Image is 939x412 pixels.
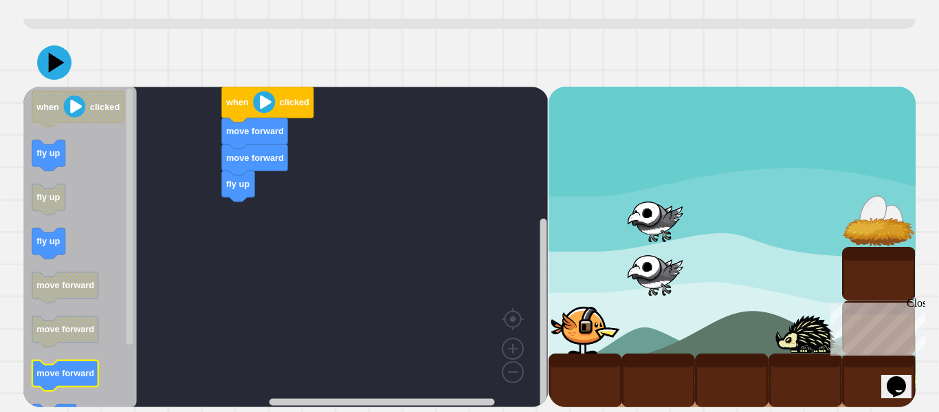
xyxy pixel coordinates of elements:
[36,236,60,246] text: fly up
[90,102,120,112] text: clicked
[36,102,59,112] text: when
[36,324,94,334] text: move forward
[5,6,95,87] div: Chat with us now!Close
[280,97,309,107] text: clicked
[226,179,250,189] text: fly up
[881,357,925,398] iframe: chat widget
[23,87,548,407] div: Blockly Workspace
[36,368,94,378] text: move forward
[225,97,249,107] text: when
[825,297,925,356] iframe: chat widget
[36,192,60,202] text: fly up
[36,148,60,158] text: fly up
[226,126,284,136] text: move forward
[226,153,284,163] text: move forward
[36,280,94,290] text: move forward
